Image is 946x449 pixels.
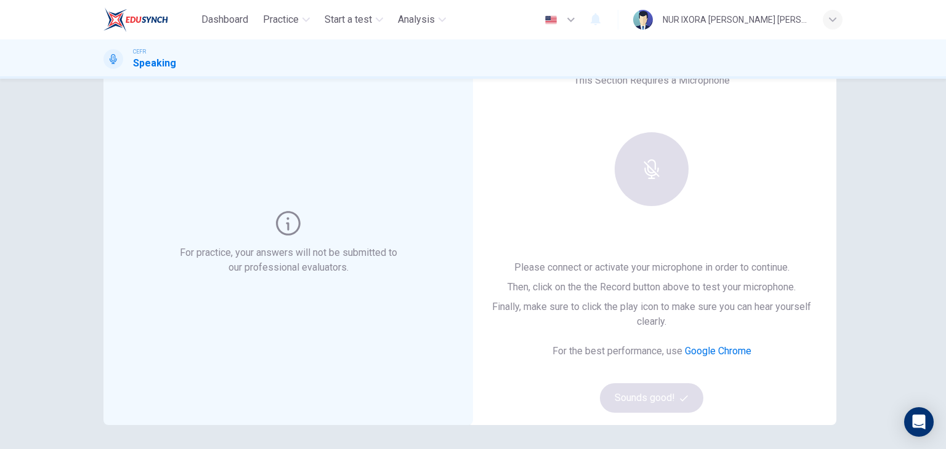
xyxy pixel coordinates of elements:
[487,280,817,295] p: Then, click on the the Record button above to test your microphone.
[103,7,168,32] img: EduSynch logo
[177,245,400,275] h6: For practice, your answers will not be submitted to our professional evaluators.
[685,345,751,357] a: Google Chrome
[196,9,253,31] button: Dashboard
[633,10,653,30] img: Profile picture
[487,300,817,329] p: Finally, make sure to click the play icon to make sure you can hear yourself clearly.
[133,56,176,71] h1: Speaking
[904,407,934,437] div: Open Intercom Messenger
[201,12,248,27] span: Dashboard
[258,9,315,31] button: Practice
[398,12,435,27] span: Analysis
[487,260,817,275] p: Please connect or activate your microphone in order to continue.
[320,9,388,31] button: Start a test
[574,73,730,88] h6: This Section Requires a Microphone
[133,47,146,56] span: CEFR
[325,12,372,27] span: Start a test
[543,15,559,25] img: en
[663,12,808,27] div: NUR IXORA [PERSON_NAME] [PERSON_NAME]
[103,7,196,32] a: EduSynch logo
[552,344,751,359] h6: For the best performance, use
[263,12,299,27] span: Practice
[393,9,451,31] button: Analysis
